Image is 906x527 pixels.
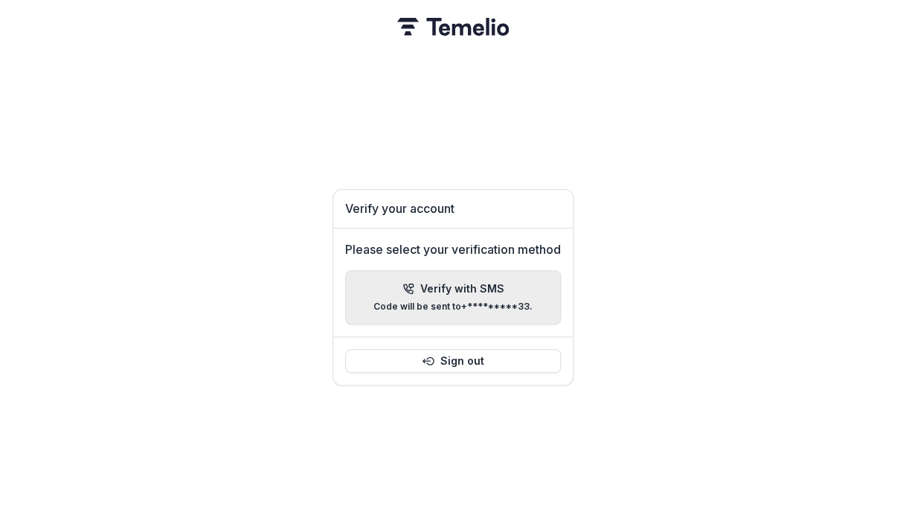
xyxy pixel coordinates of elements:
p: Verify with SMS [420,283,504,296]
button: Sign out [345,349,561,373]
h1: Verify your account [345,202,561,216]
img: Temelio [397,18,509,36]
button: Verify with SMSCode will be sent to+*********33. [345,270,561,325]
p: Please select your verification method [345,240,561,258]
